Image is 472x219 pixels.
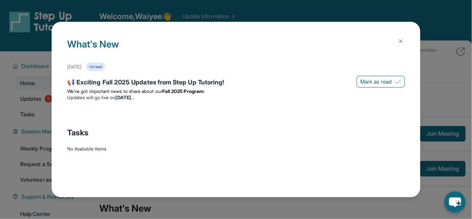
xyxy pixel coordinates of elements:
img: Close Icon [398,38,404,44]
button: Mark as read [357,76,405,88]
span: Tasks [67,127,88,138]
img: Mark as read [395,79,401,85]
strong: [DATE] [116,95,134,100]
li: Updates will go live on [67,95,405,101]
h1: What's New [67,37,405,62]
button: chat-button [444,191,466,213]
strong: Fall 2025 Program: [162,88,205,94]
div: Unread [86,62,105,71]
div: No Available Items [67,146,405,152]
div: 📢 Exciting Fall 2025 Updates from Step Up Tutoring! [67,77,405,88]
span: Mark as read [360,78,392,86]
div: [DATE] [67,64,82,70]
span: We’ve got important news to share about our [67,88,162,94]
